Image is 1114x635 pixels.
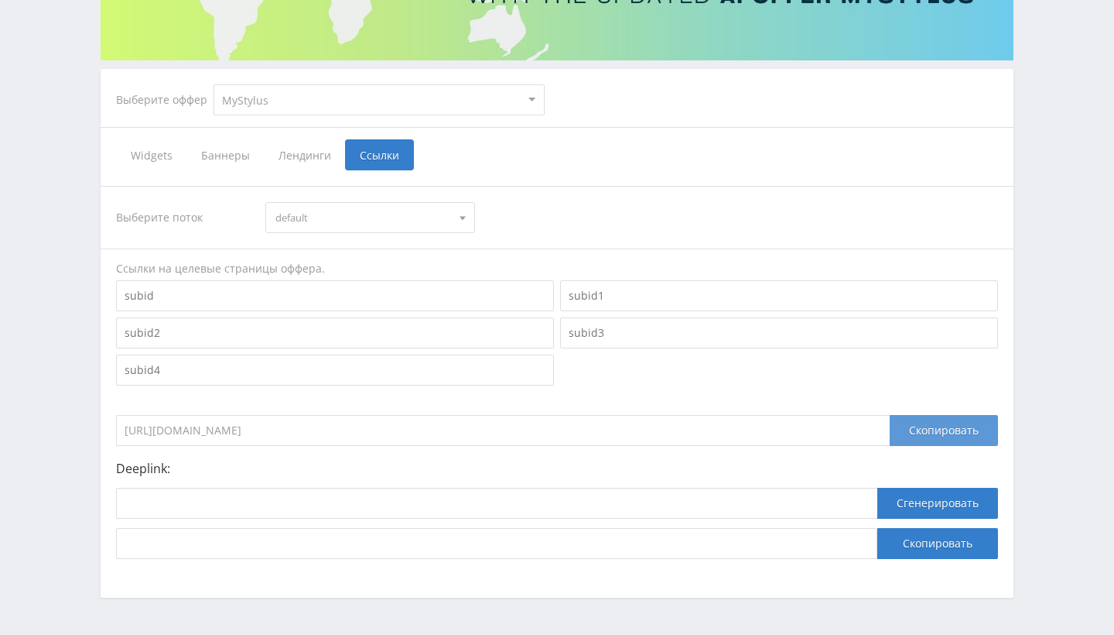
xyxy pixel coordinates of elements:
[116,462,998,475] p: Deeplink:
[116,261,998,276] div: Ссылки на целевые страницы оффера.
[116,139,186,170] span: Widgets
[877,528,998,559] button: Скопировать
[345,139,414,170] span: Ссылки
[275,203,450,232] span: default
[890,415,998,446] div: Скопировать
[877,488,998,519] button: Сгенерировать
[116,202,251,233] div: Выберите поток
[264,139,345,170] span: Лендинги
[116,355,554,386] input: subid4
[186,139,264,170] span: Баннеры
[560,317,998,348] input: subid3
[116,94,214,106] div: Выберите оффер
[116,280,554,311] input: subid
[560,280,998,311] input: subid1
[116,317,554,348] input: subid2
